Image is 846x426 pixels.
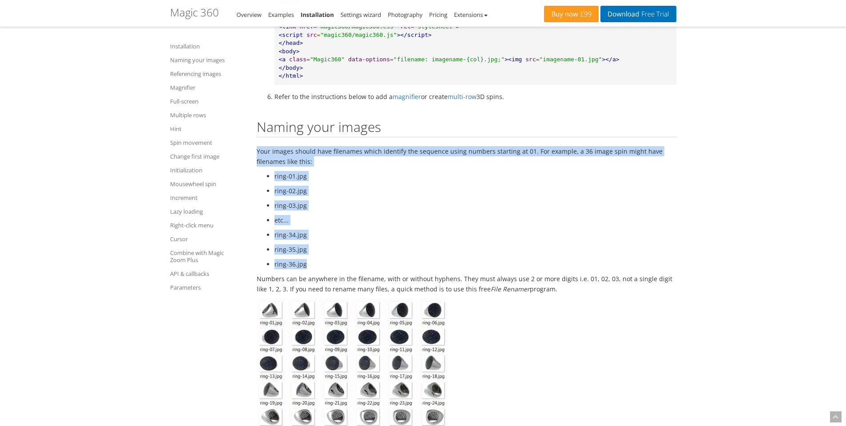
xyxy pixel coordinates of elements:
[170,151,246,162] a: Change first image
[170,110,246,120] a: Multiple rows
[279,48,300,55] span: <body>
[602,56,619,63] span: ></a>
[274,259,676,269] li: ring-36.jpg
[393,56,504,63] span: "filename: imagename-{col}.jpg;"
[268,11,294,19] a: Examples
[274,171,676,181] li: ring-01.jpg
[170,7,219,18] h1: Magic 360
[279,72,303,79] span: </html>
[170,234,246,244] a: Cursor
[411,23,414,30] span: =
[170,247,246,265] a: Combine with Magic Zoom Plus
[578,11,592,18] span: £99
[414,23,456,30] span: "stylesheet"
[544,6,599,22] a: Buy now£99
[456,23,460,30] span: >
[540,56,602,63] span: "imagename-01.jpg"
[170,165,246,175] a: Initialization
[310,56,345,63] span: "Magic360"
[274,215,676,225] li: etc...
[170,82,246,93] a: Magnifier
[274,200,676,211] li: ring-03.jpg
[390,56,393,63] span: =
[393,92,421,101] a: magnifier
[274,230,676,240] li: ring-34.jpg
[306,56,310,63] span: =
[279,64,303,71] span: </body>
[314,23,317,30] span: =
[170,268,246,279] a: API & callbacks
[170,41,246,52] a: Installation
[491,285,530,293] i: File Renamer
[170,96,246,107] a: Full-screen
[536,56,540,63] span: =
[448,92,477,101] a: multi-row
[320,32,397,38] span: "magic360/magic360.js"
[274,92,676,102] li: Refer to the instructions below to add a or create 3D spins.
[306,32,317,38] span: src
[317,23,397,30] span: "magic360/magic360.css"
[317,32,321,38] span: =
[299,23,313,30] span: href
[400,23,410,30] span: rel
[279,23,296,30] span: <link
[279,32,303,38] span: <script
[504,56,522,63] span: ><img
[274,244,676,255] li: ring-35.jpg
[170,220,246,231] a: Right-click menu
[170,282,246,293] a: Parameters
[279,56,286,63] span: <a
[429,11,447,19] a: Pricing
[257,119,676,137] h2: Naming your images
[170,55,246,65] a: Naming your images
[257,146,676,167] p: Your images should have filenames which identify the sequence using numbers starting at 01. For e...
[388,11,422,19] a: Photography
[289,56,306,63] span: class
[274,186,676,196] li: ring-02.jpg
[170,192,246,203] a: Increment
[600,6,676,22] a: DownloadFree Trial
[301,11,334,19] a: Installation
[639,11,669,18] span: Free Trial
[170,68,246,79] a: Referencing images
[237,11,262,19] a: Overview
[170,123,246,134] a: Hint
[397,32,432,38] span: ></script>
[348,56,390,63] span: data-options
[454,11,487,19] a: Extensions
[525,56,536,63] span: src
[341,11,381,19] a: Settings wizard
[170,137,246,148] a: Spin movement
[257,274,676,294] p: Numbers can be anywhere in the filename, with or without hyphens. They must always use 2 or more ...
[170,206,246,217] a: Lazy loading
[279,40,303,46] span: </head>
[170,179,246,189] a: Mousewheel spin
